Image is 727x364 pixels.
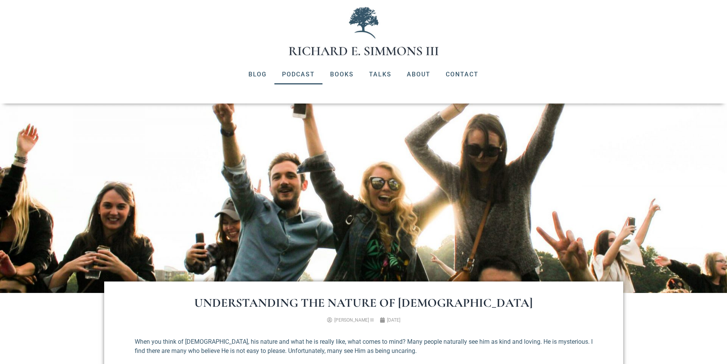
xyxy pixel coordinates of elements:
a: Books [322,65,361,84]
p: When you think of [DEMOGRAPHIC_DATA], his nature and what he is really like, what comes to mind? ... [135,337,593,356]
span: [PERSON_NAME] III [334,317,374,323]
time: [DATE] [387,317,400,323]
a: About [399,65,438,84]
a: [DATE] [380,317,400,324]
a: Blog [241,65,274,84]
a: Podcast [274,65,322,84]
a: Talks [361,65,399,84]
a: Contact [438,65,486,84]
h1: Understanding the Nature of [DEMOGRAPHIC_DATA] [135,297,593,309]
